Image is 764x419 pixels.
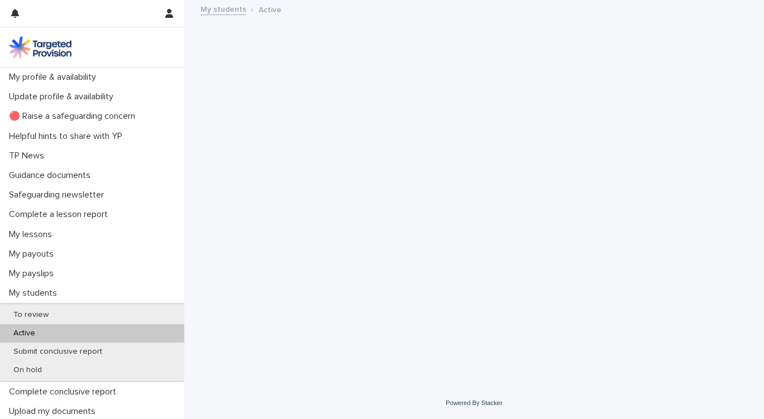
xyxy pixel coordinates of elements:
p: Upload my documents [4,406,104,417]
p: On hold [4,365,51,375]
a: Powered By Stacker [446,399,502,406]
p: Guidance documents [4,170,99,181]
p: My profile & availability [4,72,105,83]
p: To review [4,310,58,320]
p: 🔴 Raise a safeguarding concern [4,111,144,122]
p: TP News [4,151,53,161]
p: Safeguarding newsletter [4,190,113,200]
p: My students [4,288,66,298]
img: M5nRWzHhSzIhMunXDL62 [9,36,71,59]
p: My lessons [4,229,61,240]
a: My students [200,2,246,15]
p: Submit conclusive report [4,347,111,357]
p: Active [259,3,281,15]
p: Helpful hints to share with YP [4,131,131,142]
p: Complete conclusive report [4,387,125,397]
p: Update profile & availability [4,91,122,102]
p: My payouts [4,249,63,259]
p: Active [4,329,44,338]
p: My payslips [4,268,63,279]
p: Complete a lesson report [4,209,117,220]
